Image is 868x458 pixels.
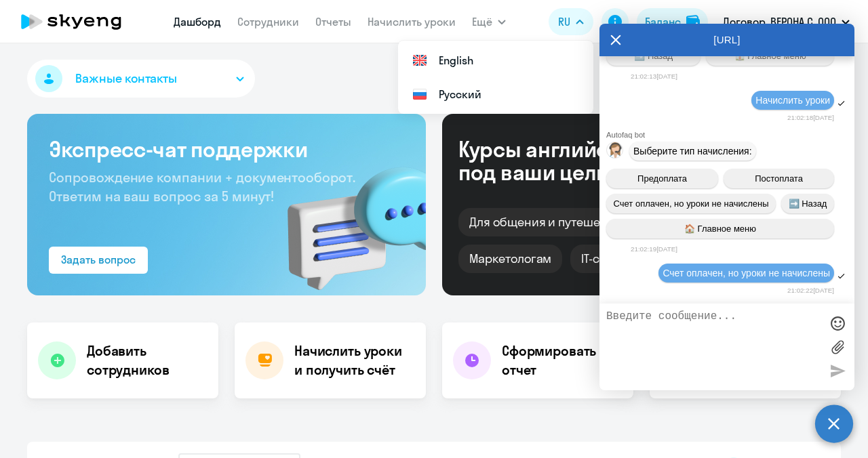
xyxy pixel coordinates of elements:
span: Ещё [472,14,492,30]
button: 🏠 Главное меню [606,219,834,238]
a: Отчеты [315,15,351,28]
div: Баланс [645,14,681,30]
img: bg-img [268,143,426,295]
button: Задать вопрос [49,247,148,274]
span: Счет оплачен, но уроки не начислены [614,199,769,209]
button: Важные контакты [27,60,255,98]
time: 21:02:13[DATE] [631,72,677,80]
div: Для общения и путешествий [458,208,645,236]
span: Важные контакты [75,70,177,87]
a: Начислить уроки [368,15,456,28]
button: Договор, ВЕРОНА С, ООО [716,5,856,38]
span: Предоплата [637,173,687,184]
button: ➡️ Назад [781,194,834,213]
button: Ещё [472,8,506,35]
img: bot avatar [607,142,624,162]
div: Задать вопрос [61,251,136,268]
span: Постоплата [755,173,803,184]
ul: Ещё [398,41,593,114]
span: Начислить уроки [755,95,830,106]
button: RU [549,8,593,35]
div: IT-специалистам [570,245,687,273]
p: Договор, ВЕРОНА С, ООО [723,14,836,30]
h4: Сформировать отчет [502,341,623,379]
div: Маркетологам [458,245,562,273]
button: Предоплата [606,169,718,188]
h3: Экспресс-чат поддержки [49,136,404,163]
span: ➡️ Назад [789,199,827,209]
a: Сотрудники [237,15,299,28]
span: Счет оплачен, но уроки не начислены [663,268,830,278]
a: Дашборд [174,15,221,28]
label: Лимит 10 файлов [827,337,848,357]
button: Счет оплачен, но уроки не начислены [606,194,776,213]
span: 🏠 Главное меню [684,224,756,234]
span: RU [558,14,570,30]
img: balance [686,15,700,28]
time: 21:02:22[DATE] [787,287,834,294]
button: Балансbalance [637,8,708,35]
time: 21:02:18[DATE] [787,114,834,121]
img: English [412,52,428,68]
img: Русский [412,86,428,102]
time: 21:02:19[DATE] [631,245,677,253]
h4: Добавить сотрудников [87,341,208,379]
div: Autofaq bot [606,131,854,139]
div: Курсы английского под ваши цели [458,138,690,184]
span: Сопровождение компании + документооборот. Ответим на ваш вопрос за 5 минут! [49,169,355,205]
button: Постоплата [724,169,834,188]
span: Выберите тип начисления: [633,146,752,157]
h4: Начислить уроки и получить счёт [294,341,412,379]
